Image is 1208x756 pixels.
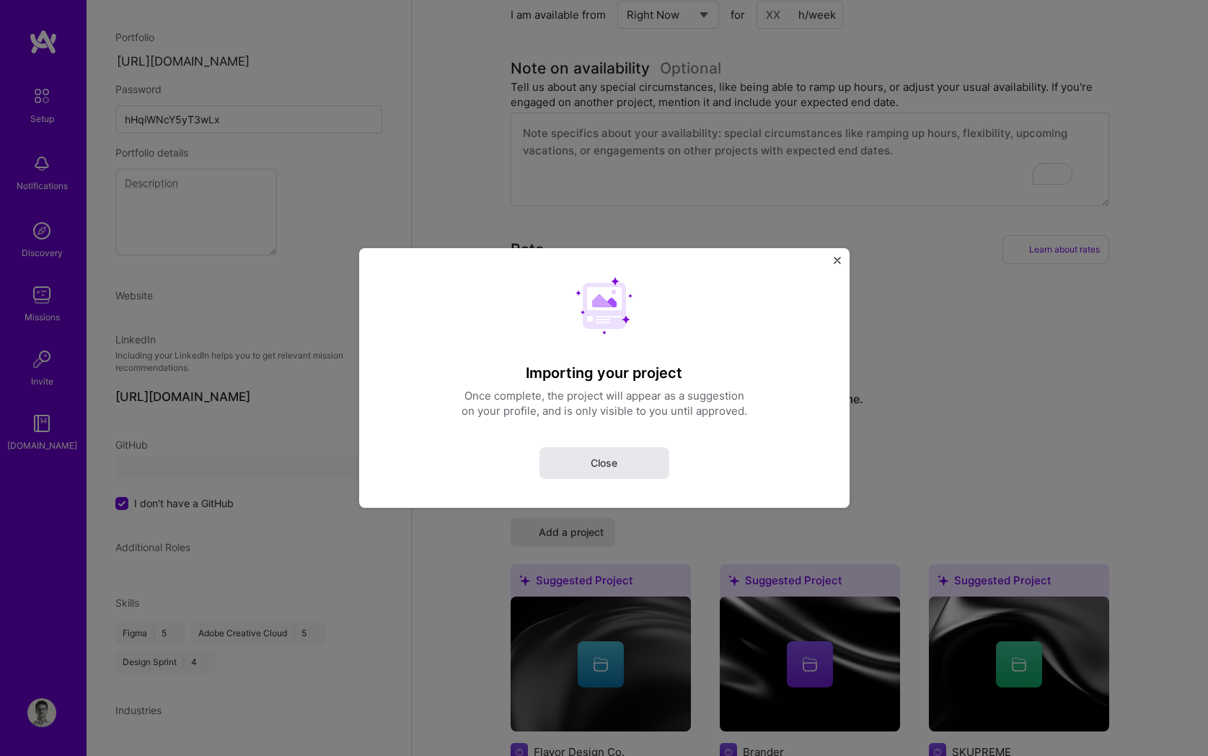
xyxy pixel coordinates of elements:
[834,257,841,272] button: Close
[576,277,633,335] img: Success
[539,447,669,479] button: Close
[526,364,682,382] h1: Importing your project
[591,456,617,470] span: Close
[460,388,749,418] div: Once complete, the project will appear as a suggestion on your profile, and is only visible to yo...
